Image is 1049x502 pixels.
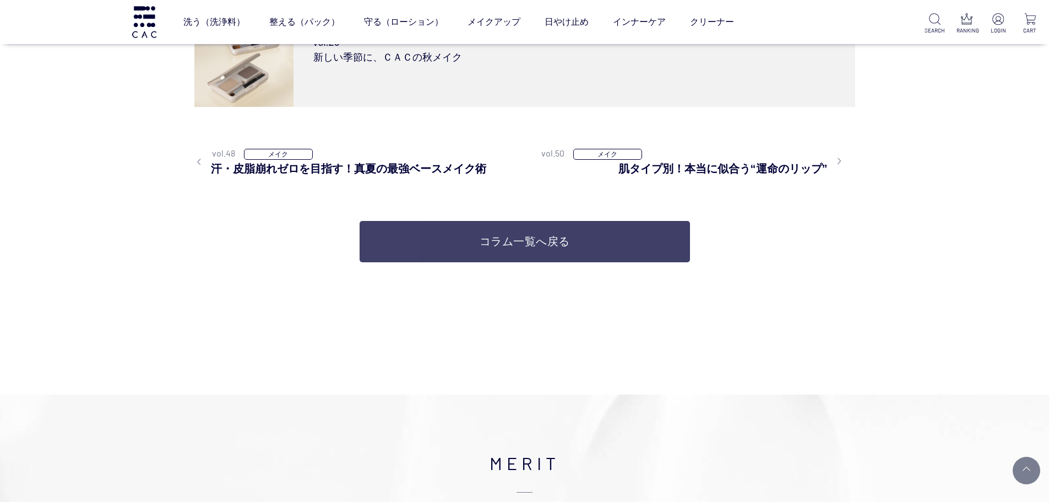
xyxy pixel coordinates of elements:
a: SEARCH [925,13,945,35]
a: RANKING [956,13,977,35]
a: CART [1020,13,1040,35]
p: vol.50 [541,147,573,160]
a: 整える（パック） [269,7,340,37]
p: LOGIN [988,26,1008,35]
p: CART [1020,26,1040,35]
p: RANKING [956,26,977,35]
img: logo [131,6,158,37]
p: vol.48 [212,147,244,160]
a: インナーケア [613,7,666,37]
p: メイク [244,149,313,160]
p: SEARCH [925,26,945,35]
a: クリーナー [690,7,734,37]
a: 守る（ローション） [364,7,443,37]
p: メイク [573,149,642,160]
h3: 肌タイプ別！本当に似合う“運命のリップ” [618,160,844,177]
a: メイクアップ [468,7,520,37]
a: コラム一覧へ戻る [360,221,690,262]
a: LOGIN [988,13,1008,35]
a: 洗う（洗浄料） [183,7,245,37]
a: vol.50メイク 肌タイプ別！本当に似合う“運命のリップ” [541,147,844,177]
a: 日やけ止め [545,7,589,37]
a: vol.48メイク 汗・皮脂崩れゼロを目指す！真夏の最強ベースメイク術 [194,147,514,177]
h3: 汗・皮脂崩れゼロを目指す！真夏の最強ベースメイク術 [194,160,514,177]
